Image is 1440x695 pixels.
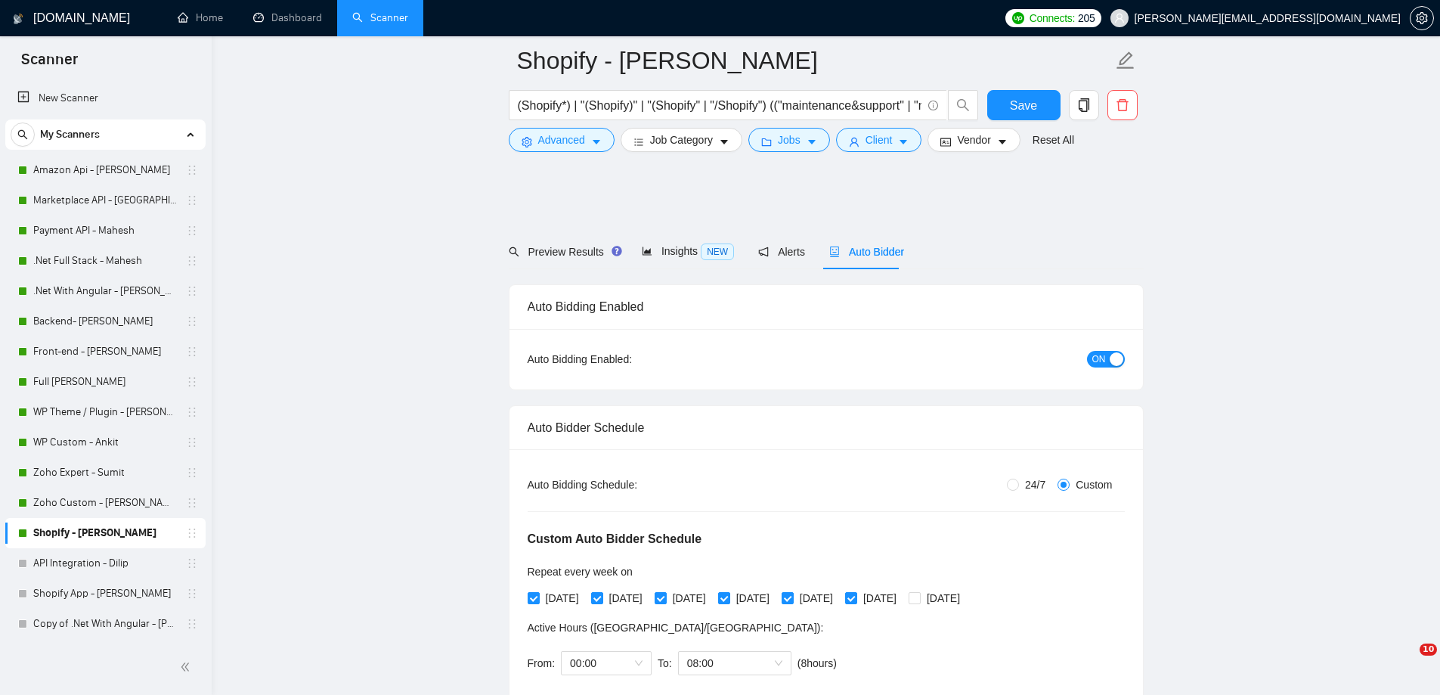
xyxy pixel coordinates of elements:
a: New Scanner [17,83,194,113]
span: From: [528,657,556,669]
span: folder [761,136,772,147]
span: copy [1070,98,1098,112]
span: 205 [1078,10,1095,26]
a: Backend- [PERSON_NAME] [33,306,177,337]
a: Zoho Custom - [PERSON_NAME] [33,488,177,518]
span: robot [829,247,840,257]
span: Scanner [9,48,90,80]
span: [DATE] [730,590,776,607]
span: user [1114,13,1125,23]
a: WP Custom - Ankit [33,427,177,458]
span: holder [186,225,198,237]
img: logo [13,7,23,31]
a: .Net With Angular - [PERSON_NAME] [33,276,177,306]
span: bars [633,136,644,147]
span: 10 [1420,644,1437,656]
span: [DATE] [603,590,649,607]
span: holder [186,406,198,418]
img: upwork-logo.png [1012,12,1024,24]
span: To: [658,657,672,669]
span: Save [1010,96,1037,115]
span: holder [186,467,198,479]
span: info-circle [928,101,938,110]
div: Auto Bidder Schedule [528,406,1125,449]
span: holder [186,618,198,630]
button: idcardVendorcaret-down [927,128,1020,152]
span: [DATE] [667,590,712,607]
span: setting [522,136,532,147]
span: 08:00 [687,652,782,675]
span: area-chart [642,246,652,256]
span: idcard [940,136,951,147]
span: holder [186,285,198,297]
span: My Scanners [40,119,100,150]
span: Jobs [778,132,801,148]
li: My Scanners [5,119,206,639]
button: barsJob Categorycaret-down [621,128,742,152]
button: userClientcaret-down [836,128,922,152]
span: setting [1411,12,1433,24]
a: Amazon Api - [PERSON_NAME] [33,155,177,185]
span: caret-down [719,136,729,147]
input: Search Freelance Jobs... [518,96,921,115]
h5: Custom Auto Bidder Schedule [528,530,702,548]
span: edit [1116,51,1135,70]
a: setting [1410,12,1434,24]
a: searchScanner [352,11,408,24]
a: dashboardDashboard [253,11,322,24]
span: double-left [180,659,195,675]
li: New Scanner [5,83,206,113]
span: notification [758,247,769,257]
span: holder [186,497,198,509]
span: holder [186,315,198,327]
a: Full [PERSON_NAME] [33,367,177,397]
span: holder [186,588,198,600]
button: settingAdvancedcaret-down [509,128,615,152]
button: delete [1107,90,1138,120]
span: Connects: [1030,10,1075,26]
span: holder [186,255,198,267]
span: Vendor [957,132,990,148]
span: search [509,247,519,257]
span: Active Hours ( [GEOGRAPHIC_DATA]/[GEOGRAPHIC_DATA] ): [528,622,824,634]
span: user [849,136,859,147]
span: holder [186,527,198,539]
span: caret-down [591,136,602,147]
a: WP Theme / Plugin - [PERSON_NAME] [33,397,177,427]
span: holder [186,376,198,388]
span: NEW [701,244,734,260]
span: caret-down [898,136,909,147]
span: [DATE] [921,590,966,607]
span: Client [866,132,893,148]
div: Auto Bidding Enabled [528,285,1125,328]
button: search [948,90,978,120]
span: Advanced [538,132,585,148]
div: Auto Bidding Schedule: [528,476,726,493]
a: Marketplace API - [GEOGRAPHIC_DATA] [33,185,177,216]
span: 24/7 [1019,476,1051,493]
div: Auto Bidding Enabled: [528,351,726,368]
button: folderJobscaret-down [748,128,830,152]
a: API Integration - Dilip [33,548,177,579]
button: copy [1069,90,1099,120]
span: holder [186,346,198,358]
div: Tooltip anchor [610,244,624,258]
span: 00:00 [570,652,643,675]
a: Copy of .Net With Angular - [PERSON_NAME] [33,609,177,639]
span: holder [186,164,198,176]
button: Save [987,90,1061,120]
a: Zoho Expert - Sumit [33,458,177,488]
a: .Net Full Stack - Mahesh [33,246,177,276]
span: holder [186,436,198,448]
a: homeHome [178,11,223,24]
a: Front-end - [PERSON_NAME] [33,337,177,367]
span: Preview Results [509,246,618,258]
span: ON [1092,351,1106,368]
span: Auto Bidder [829,246,904,258]
span: [DATE] [857,590,903,607]
span: search [949,98,977,112]
a: Shopify App - [PERSON_NAME] [33,579,177,609]
span: caret-down [997,136,1008,147]
button: setting [1410,6,1434,30]
span: Insights [642,245,734,257]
